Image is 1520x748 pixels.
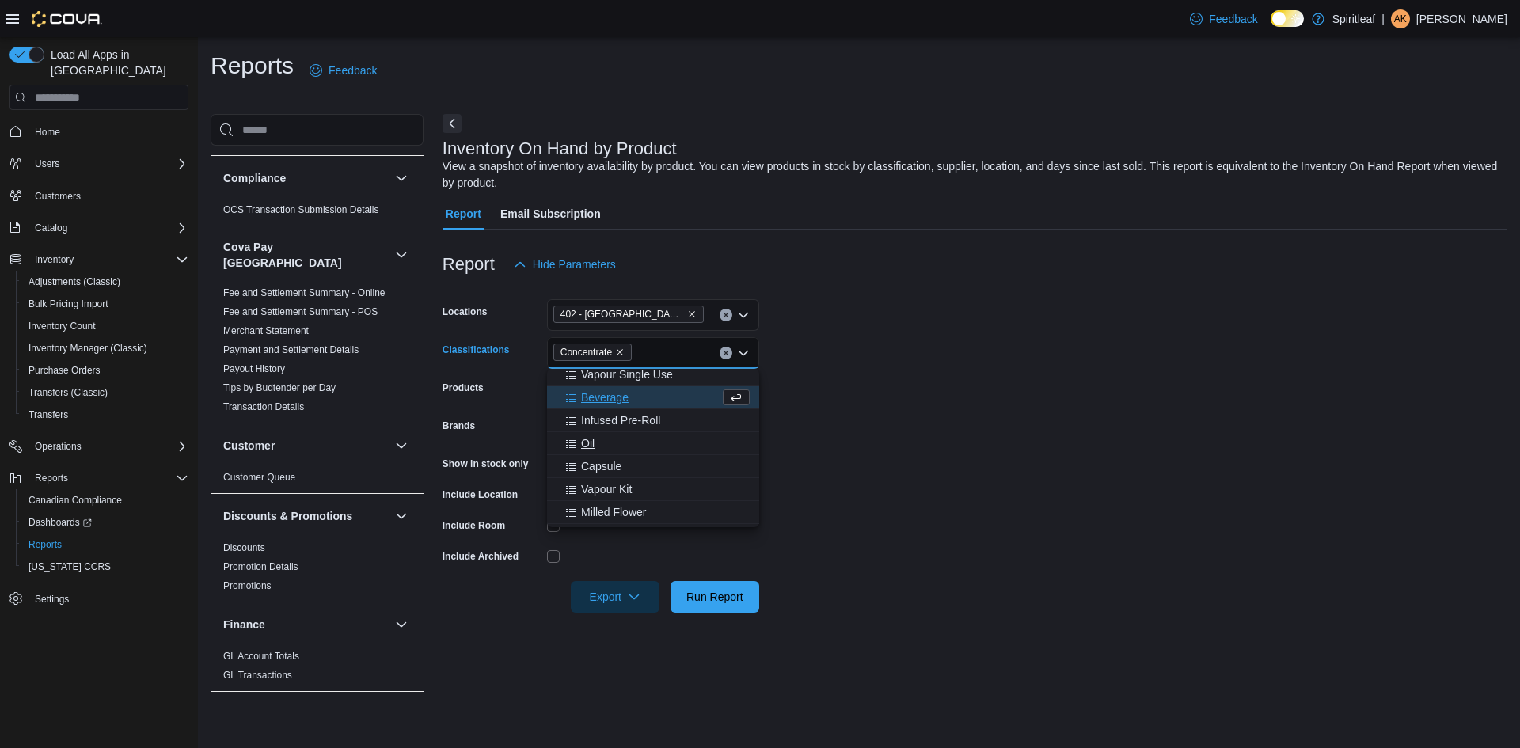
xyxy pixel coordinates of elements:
button: Inventory [28,250,80,269]
a: Adjustments (Classic) [22,272,127,291]
button: Capsule [547,455,759,478]
button: Close list of options [737,347,750,359]
div: Compliance [211,200,424,226]
span: Purchase Orders [28,364,101,377]
button: Finance [392,615,411,634]
button: Home [3,120,195,142]
button: Reports [28,469,74,488]
div: View a snapshot of inventory availability by product. You can view products in stock by classific... [443,158,1499,192]
span: Operations [35,440,82,453]
span: Inventory Manager (Classic) [22,339,188,358]
span: Inventory Count [22,317,188,336]
h3: Inventory [223,706,273,722]
button: Compliance [223,170,389,186]
span: Transfers [28,408,68,421]
button: Clear input [720,347,732,359]
h3: Report [443,255,495,274]
a: Home [28,123,66,142]
span: Fee and Settlement Summary - POS [223,306,378,318]
button: Remove Concentrate from selection in this group [615,347,625,357]
button: Beverage [547,386,759,409]
button: Settings [3,587,195,610]
label: Brands [443,420,475,432]
span: Transfers (Classic) [28,386,108,399]
a: Purchase Orders [22,361,107,380]
button: Remove 402 - Polo Park (Winnipeg) from selection in this group [687,309,697,319]
a: Promotion Details [223,561,298,572]
button: Inventory [223,706,389,722]
p: | [1381,9,1385,28]
a: Payment and Settlement Details [223,344,359,355]
span: Inventory [35,253,74,266]
button: Inventory [392,704,411,723]
button: Run Report [671,581,759,613]
span: Inventory Manager (Classic) [28,342,147,355]
h3: Cova Pay [GEOGRAPHIC_DATA] [223,239,389,271]
span: OCS Transaction Submission Details [223,203,379,216]
a: Inventory Count [22,317,102,336]
button: Users [28,154,66,173]
span: Customers [28,186,188,206]
label: Include Location [443,488,518,501]
h3: Inventory On Hand by Product [443,139,677,158]
button: Customers [3,184,195,207]
button: Oil [547,432,759,455]
a: Tips by Budtender per Day [223,382,336,393]
button: Transfers [16,404,195,426]
div: Discounts & Promotions [211,538,424,602]
a: Merchant Statement [223,325,309,336]
button: Export [571,581,659,613]
button: Vapour Kit [547,478,759,501]
div: Customer [211,468,424,493]
span: Fee and Settlement Summary - Online [223,287,386,299]
button: Customer [223,438,389,454]
label: Include Archived [443,550,519,563]
span: Canadian Compliance [22,491,188,510]
span: Bulk Pricing Import [28,298,108,310]
span: Catalog [28,218,188,237]
a: Reports [22,535,68,554]
label: Classifications [443,344,510,356]
span: Promotion Details [223,560,298,573]
a: Transfers (Classic) [22,383,114,402]
span: Customers [35,190,81,203]
a: GL Account Totals [223,651,299,662]
button: Open list of options [737,309,750,321]
span: Concentrate [553,344,632,361]
button: Vapour Single Use [547,363,759,386]
button: Infused Pre-Roll [547,409,759,432]
span: Run Report [686,589,743,605]
button: Operations [3,435,195,458]
span: GL Transactions [223,669,292,682]
a: Dashboards [22,513,98,532]
span: Feedback [329,63,377,78]
span: Oil [581,435,595,451]
button: Users [3,153,195,175]
button: Milled Flower [547,501,759,524]
span: Reports [28,469,188,488]
span: Tips by Budtender per Day [223,382,336,394]
a: Bulk Pricing Import [22,294,115,313]
div: Cova Pay [GEOGRAPHIC_DATA] [211,283,424,423]
button: Discounts & Promotions [392,507,411,526]
button: [US_STATE] CCRS [16,556,195,578]
label: Locations [443,306,488,318]
div: Alica K [1391,9,1410,28]
button: Inventory Count [16,315,195,337]
span: Adjustments (Classic) [28,275,120,288]
a: Transaction Details [223,401,304,412]
span: Home [28,121,188,141]
label: Include Room [443,519,505,532]
button: Reports [3,467,195,489]
p: [PERSON_NAME] [1416,9,1507,28]
a: Fee and Settlement Summary - POS [223,306,378,317]
span: Dashboards [28,516,92,529]
span: [US_STATE] CCRS [28,560,111,573]
h3: Discounts & Promotions [223,508,352,524]
span: Inventory [28,250,188,269]
span: Milled Flower [581,504,646,520]
button: Compliance [392,169,411,188]
span: Reports [28,538,62,551]
span: Operations [28,437,188,456]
